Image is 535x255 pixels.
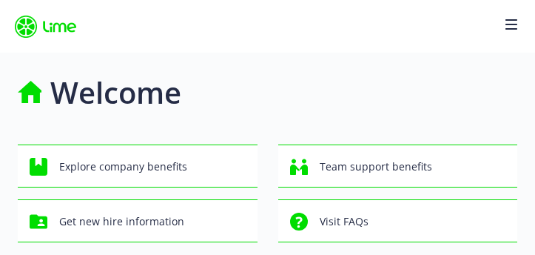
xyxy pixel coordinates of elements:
[50,70,181,115] h1: Welcome
[278,145,518,188] button: Team support benefits
[18,199,258,242] button: Get new hire information
[320,208,369,236] span: Visit FAQs
[59,208,184,236] span: Get new hire information
[320,153,432,181] span: Team support benefits
[59,153,187,181] span: Explore company benefits
[278,199,518,242] button: Visit FAQs
[18,145,258,188] button: Explore company benefits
